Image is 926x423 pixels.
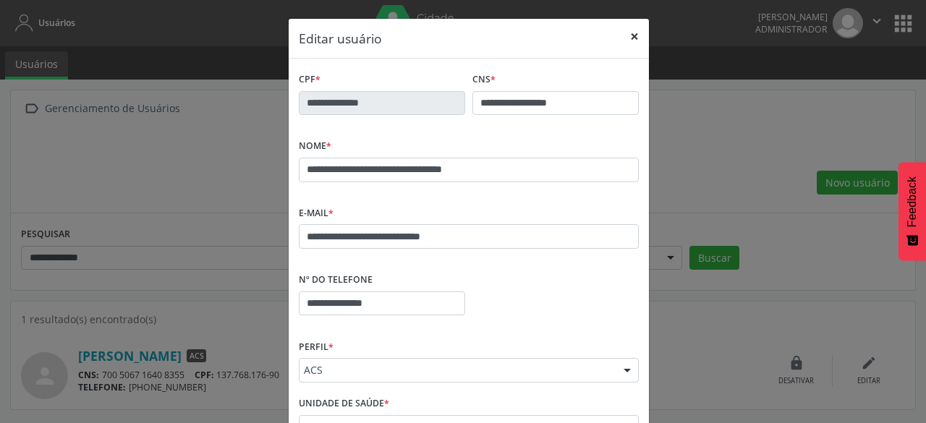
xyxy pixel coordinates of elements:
label: E-mail [299,202,334,225]
label: Unidade de saúde [299,393,389,415]
label: CNS [472,69,496,91]
span: Feedback [906,176,919,227]
span: ACS [304,363,609,377]
label: Nome [299,135,331,158]
label: Perfil [299,336,334,358]
label: CPF [299,69,320,91]
label: Nº do Telefone [299,269,373,291]
button: Close [620,19,649,54]
button: Feedback - Mostrar pesquisa [899,162,926,260]
h5: Editar usuário [299,29,382,48]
